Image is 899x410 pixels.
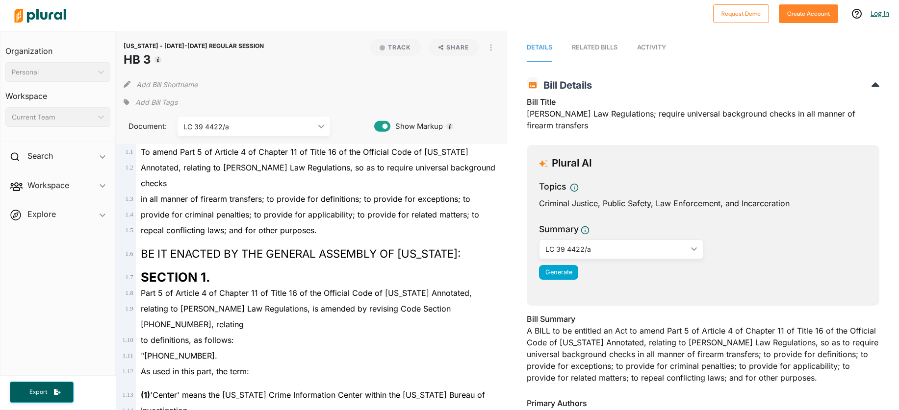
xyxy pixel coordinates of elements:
[124,121,165,132] span: Document:
[124,95,178,110] div: Add tags
[23,388,54,396] span: Export
[126,195,133,202] span: 1 . 3
[141,390,150,400] strong: (1)
[135,97,178,107] span: Add Bill Tags
[124,51,264,69] h1: HB 3
[136,76,198,92] button: Add Bill Shortname
[425,39,483,56] button: Share
[27,150,53,161] h2: Search
[123,352,133,359] span: 1 . 11
[183,121,314,132] div: LC 39 4422/a
[527,313,879,325] h3: Bill Summary
[539,197,867,209] div: Criminal Justice, Public Safety, Law Enforcement, and Incarceration
[539,79,592,91] span: Bill Details
[637,34,666,62] a: Activity
[141,351,217,361] span: "[PHONE_NUMBER].
[141,366,249,376] span: As used in this part, the term:
[527,44,552,51] span: Details
[572,34,617,62] a: RELATED BILLS
[552,157,592,169] h3: Plural AI
[539,223,579,236] h3: Summary
[527,96,879,137] div: [PERSON_NAME] Law Regulations; require universal background checks in all manner of firearm trans...
[713,4,769,23] button: Request Demo
[122,368,133,375] span: 1 . 12
[390,121,443,132] span: Show Markup
[141,163,495,188] span: Annotated, relating to [PERSON_NAME] Law Regulations, so as to require universal background checks
[141,194,470,204] span: in all manner of firearm transfers; to provide for definitions; to provide for exceptions; to
[545,244,687,254] div: LC 39 4422/a
[124,42,264,49] span: [US_STATE] - [DATE]-[DATE] REGULAR SESSION
[141,210,479,219] span: provide for criminal penalties; to provide for applicability; to provide for related matters; to
[539,265,578,280] button: Generate
[141,390,485,400] span: 'Center' means the [US_STATE] Crime Information Center within the [US_STATE] Bureau of
[154,55,162,64] div: Tooltip anchor
[141,304,451,329] span: relating to [PERSON_NAME] Law Regulations, is amended by revising Code Section [PHONE_NUMBER], re...
[141,247,461,260] span: BE IT ENACTED BY THE GENERAL ASSEMBLY OF [US_STATE]:
[141,288,472,298] span: Part 5 of Article 4 of Chapter 11 of Title 16 of the Official Code of [US_STATE] Annotated,
[122,337,133,343] span: 1 . 10
[545,268,572,276] span: Generate
[779,4,838,23] button: Create Account
[126,164,133,171] span: 1 . 2
[429,39,479,56] button: Share
[637,44,666,51] span: Activity
[141,225,317,235] span: repeal conflicting laws; and for other purposes.
[539,180,566,193] h3: Topics
[12,67,94,77] div: Personal
[10,382,74,403] button: Export
[126,227,133,234] span: 1 . 5
[126,250,133,257] span: 1 . 6
[527,34,552,62] a: Details
[141,335,234,345] span: to definitions, as follows:
[871,9,889,18] a: Log In
[5,37,110,58] h3: Organization
[141,147,468,157] span: To amend Part 5 of Article 4 of Chapter 11 of Title 16 of the Official Code of [US_STATE]
[713,8,769,18] a: Request Demo
[122,391,133,398] span: 1 . 13
[527,397,879,409] h3: Primary Authors
[12,112,94,122] div: Current Team
[126,211,133,218] span: 1 . 4
[5,82,110,103] h3: Workspace
[126,274,133,281] span: 1 . 7
[779,8,838,18] a: Create Account
[141,269,210,285] strong: SECTION 1.
[572,43,617,52] div: RELATED BILLS
[126,289,133,296] span: 1 . 8
[370,39,421,56] button: Track
[126,305,133,312] span: 1 . 9
[527,313,879,389] div: A BILL to be entitled an Act to amend Part 5 of Article 4 of Chapter 11 of Title 16 of the Offici...
[527,96,879,108] h3: Bill Title
[126,148,133,155] span: 1 . 1
[445,122,454,131] div: Tooltip anchor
